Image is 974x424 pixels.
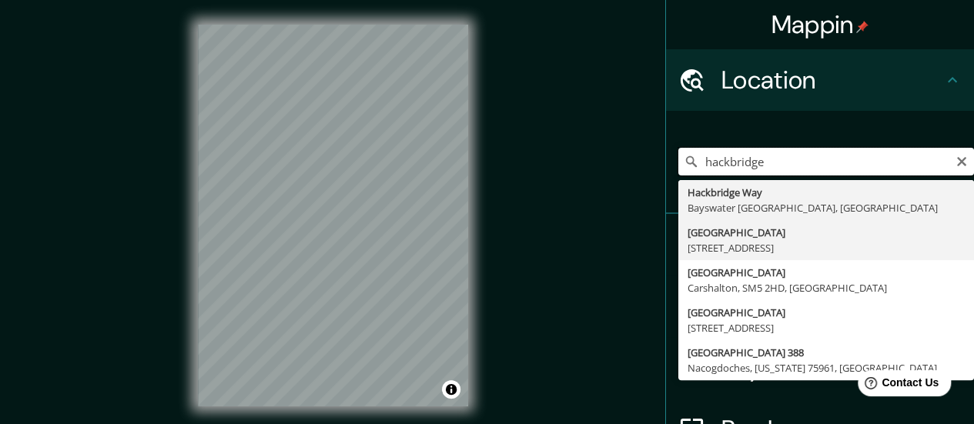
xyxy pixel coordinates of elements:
div: [GEOGRAPHIC_DATA] [688,305,965,320]
h4: Mappin [772,9,869,40]
input: Pick your city or area [678,148,974,175]
div: Layout [666,337,974,399]
div: Nacogdoches, [US_STATE] 75961, [GEOGRAPHIC_DATA] [688,360,965,376]
div: [GEOGRAPHIC_DATA] 388 [688,345,965,360]
div: Hackbridge Way [688,185,965,200]
div: Style [666,275,974,337]
iframe: Help widget launcher [837,364,957,407]
canvas: Map [198,25,468,406]
div: [STREET_ADDRESS] [688,240,965,255]
button: Clear [956,153,968,168]
div: Pins [666,214,974,275]
button: Toggle attribution [442,380,460,399]
div: [GEOGRAPHIC_DATA] [688,265,965,280]
div: Location [666,49,974,111]
img: pin-icon.png [856,21,869,33]
div: [STREET_ADDRESS] [688,320,965,336]
div: Carshalton, SM5 2HD, [GEOGRAPHIC_DATA] [688,280,965,295]
h4: Layout [721,352,943,383]
div: [GEOGRAPHIC_DATA] [688,225,965,240]
h4: Location [721,65,943,95]
div: Bayswater [GEOGRAPHIC_DATA], [GEOGRAPHIC_DATA] [688,200,965,215]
